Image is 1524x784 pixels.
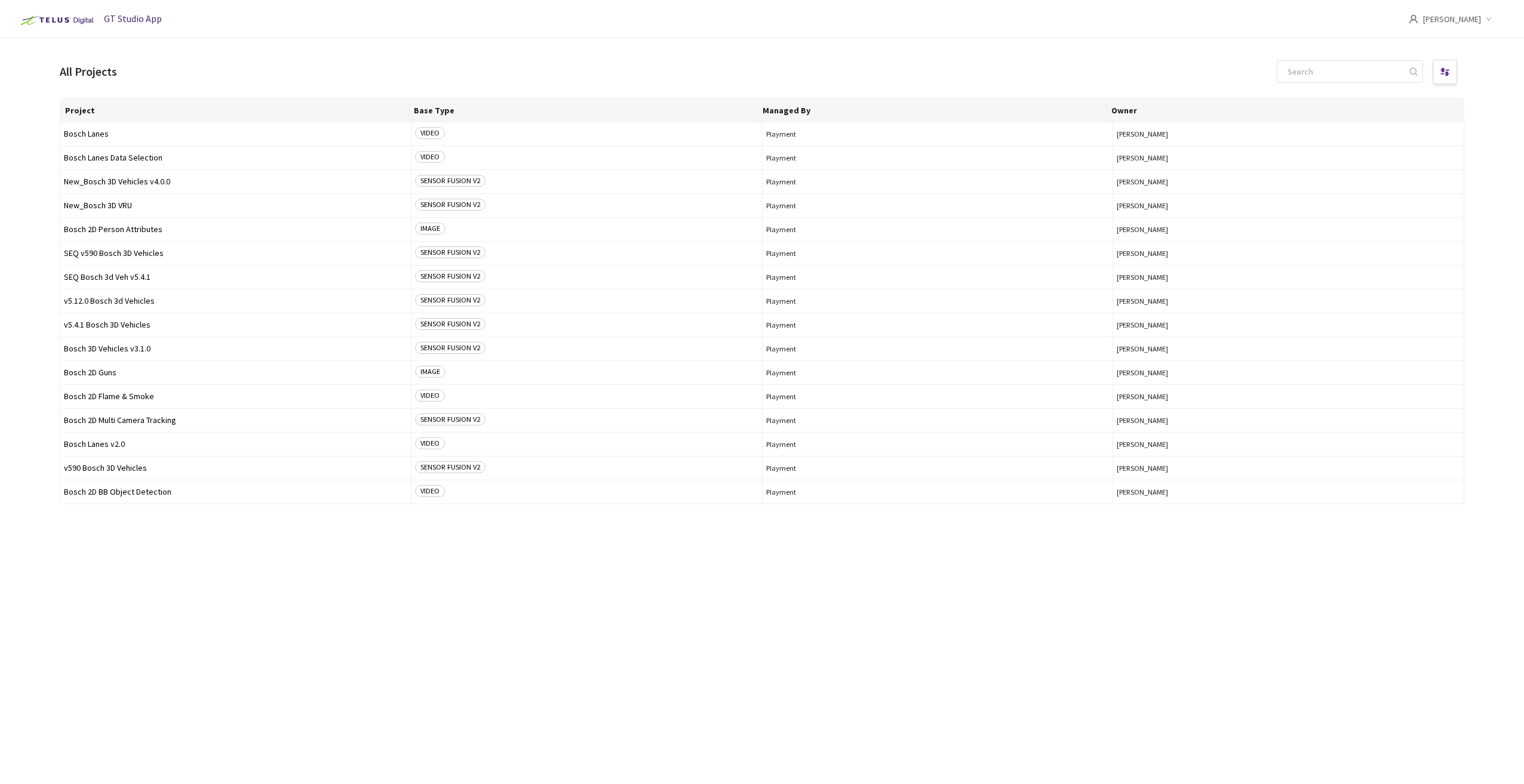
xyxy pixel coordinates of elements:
span: Playment [766,201,1110,210]
th: Base Type [409,98,758,122]
span: Playment [766,487,1110,496]
span: [PERSON_NAME] [1117,225,1460,234]
span: Playment [766,177,1110,186]
span: Bosch Lanes [64,129,407,138]
span: [PERSON_NAME] [1117,153,1460,162]
span: Playment [766,344,1110,353]
span: Playment [766,320,1110,329]
span: [PERSON_NAME] [1117,368,1460,377]
span: Bosch 3D Vehicles v3.1.0 [64,344,407,353]
span: [PERSON_NAME] [1117,297,1460,305]
span: Bosch 2D Multi Camera Tracking [64,416,407,425]
th: Owner [1107,98,1455,122]
span: Playment [766,273,1110,282]
span: Bosch Lanes v2.0 [64,440,407,449]
span: SENSOR FUSION V2 [415,175,486,187]
span: SENSOR FUSION V2 [415,270,486,282]
span: GT Studio App [104,13,162,24]
span: [PERSON_NAME] [1117,129,1460,138]
span: v5.4.1 Bosch 3D Vehicles [64,320,407,329]
span: down [1486,16,1492,22]
span: SENSOR FUSION V2 [415,342,486,354]
span: SEQ v590 Bosch 3D Vehicles [64,249,407,258]
span: SENSOR FUSION V2 [415,199,486,211]
span: Bosch 2D BB Object Detection [64,487,407,496]
span: [PERSON_NAME] [1117,320,1460,329]
span: Playment [766,368,1110,377]
span: VIDEO [415,437,445,449]
input: Search [1280,61,1408,82]
span: Playment [766,392,1110,401]
span: SENSOR FUSION V2 [415,246,486,258]
span: VIDEO [415,127,445,139]
span: [PERSON_NAME] [1117,273,1460,282]
span: SEQ Bosch 3d Veh v5.4.1 [64,273,407,282]
span: Playment [766,440,1110,449]
span: Bosch 2D Flame & Smoke [64,392,407,401]
span: SENSOR FUSION V2 [415,413,486,425]
span: IMAGE [415,366,445,378]
span: Playment [766,129,1110,138]
span: [PERSON_NAME] [1117,440,1460,449]
span: Playment [766,225,1110,234]
span: VIDEO [415,390,445,402]
span: [PERSON_NAME] [1117,392,1460,401]
span: user [1409,14,1418,24]
span: Playment [766,464,1110,473]
span: SENSOR FUSION V2 [415,318,486,330]
span: Bosch 2D Person Attributes [64,225,407,234]
span: [PERSON_NAME] [1117,201,1460,210]
span: Playment [766,249,1110,258]
span: New_Bosch 3D Vehicles v4.0.0 [64,177,407,186]
span: Playment [766,416,1110,425]
span: [PERSON_NAME] [1117,344,1460,353]
span: Playment [766,153,1110,162]
span: Playment [766,297,1110,305]
th: Project [60,98,409,122]
span: VIDEO [415,151,445,163]
span: [PERSON_NAME] [1117,487,1460,496]
span: v590 Bosch 3D Vehicles [64,464,407,473]
span: Bosch 2D Guns [64,368,407,377]
span: IMAGE [415,223,445,234]
span: [PERSON_NAME] [1117,464,1460,473]
img: Telus [14,11,97,30]
span: Bosch Lanes Data Selection [64,153,407,162]
span: [PERSON_NAME] [1117,177,1460,186]
div: All Projects [60,63,117,81]
th: Managed By [758,98,1107,122]
span: New_Bosch 3D VRU [64,201,407,210]
span: SENSOR FUSION V2 [415,294,486,306]
span: VIDEO [415,485,445,497]
span: [PERSON_NAME] [1117,249,1460,258]
span: [PERSON_NAME] [1117,416,1460,425]
span: SENSOR FUSION V2 [415,461,486,473]
span: v5.12.0 Bosch 3d Vehicles [64,297,407,305]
